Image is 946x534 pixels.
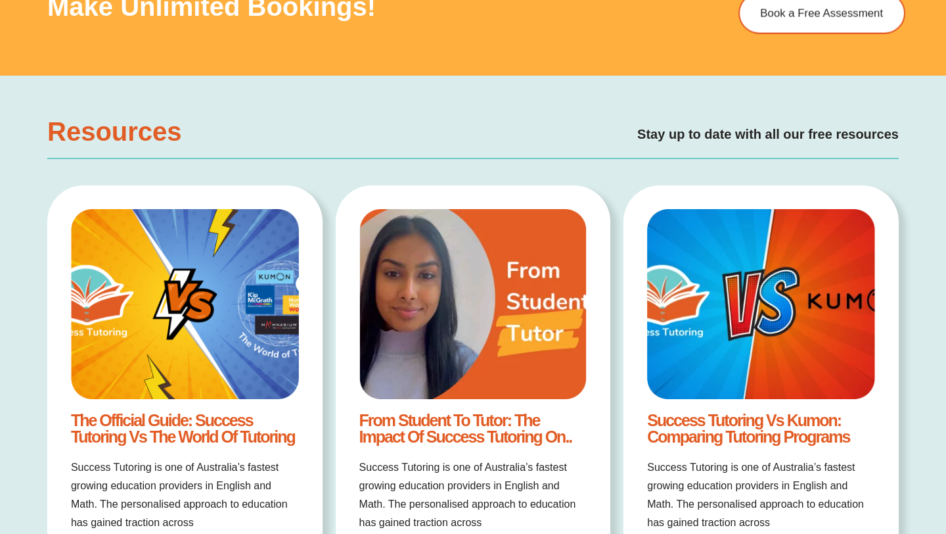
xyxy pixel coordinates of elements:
[359,411,572,446] a: From Student to Tutor: The Impact of Success Tutoring on..
[721,385,946,534] iframe: Chat Widget
[647,411,849,446] a: Success Tutoring vs Kumon: Comparing Tutoring Programs
[761,8,884,19] span: Book a Free Assessment
[47,118,198,145] h3: Resources
[71,411,295,446] a: The Official Guide: Success Tutoring vs The World of Tutoring
[212,124,899,145] h4: Stay up to date with all our free resources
